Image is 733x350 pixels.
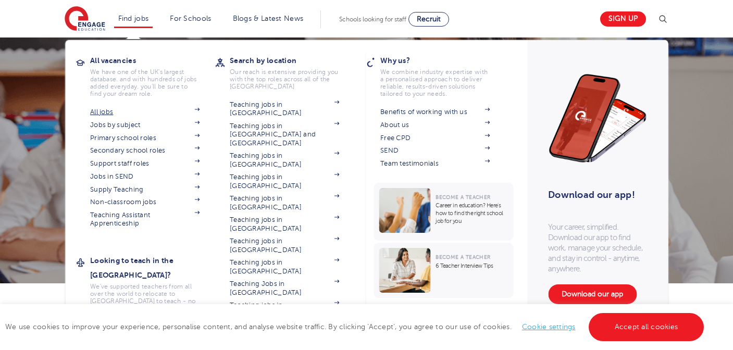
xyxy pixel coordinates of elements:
[230,237,339,254] a: Teaching jobs in [GEOGRAPHIC_DATA]
[90,121,200,129] a: Jobs by subject
[90,253,215,327] a: Looking to teach in the [GEOGRAPHIC_DATA]?We've supported teachers from all over the world to rel...
[65,6,105,32] img: Engage Education
[589,313,704,341] a: Accept all cookies
[380,53,505,68] h3: Why us?
[548,284,637,304] a: Download our app
[90,68,200,97] p: We have one of the UK's largest database. and with hundreds of jobs added everyday. you'll be sur...
[230,216,339,233] a: Teaching jobs in [GEOGRAPHIC_DATA]
[90,185,200,194] a: Supply Teaching
[90,53,215,68] h3: All vacancies
[230,194,339,211] a: Teaching jobs in [GEOGRAPHIC_DATA]
[380,159,490,168] a: Team testimonials
[230,68,339,90] p: Our reach is extensive providing you with the top roles across all of the [GEOGRAPHIC_DATA]
[436,262,508,270] p: 6 Teacher Interview Tips
[380,121,490,129] a: About us
[118,15,149,22] a: Find jobs
[339,16,406,23] span: Schools looking for staff
[90,146,200,155] a: Secondary school roles
[230,101,339,118] a: Teaching jobs in [GEOGRAPHIC_DATA]
[380,68,490,97] p: We combine industry expertise with a personalised approach to deliver reliable, results-driven so...
[230,53,355,90] a: Search by locationOur reach is extensive providing you with the top roles across all of the [GEOG...
[522,323,576,331] a: Cookie settings
[374,183,516,241] a: Become a TeacherCareer in education? Here’s how to find the right school job for you
[230,280,339,297] a: Teaching Jobs in [GEOGRAPHIC_DATA]
[230,152,339,169] a: Teaching jobs in [GEOGRAPHIC_DATA]
[600,11,646,27] a: Sign up
[90,134,200,142] a: Primary school roles
[90,53,215,97] a: All vacanciesWe have one of the UK's largest database. and with hundreds of jobs added everyday. ...
[436,254,490,260] span: Become a Teacher
[548,222,647,274] p: Your career, simplified. Download our app to find work, manage your schedule, and stay in control...
[170,15,211,22] a: For Schools
[230,53,355,68] h3: Search by location
[230,122,339,147] a: Teaching jobs in [GEOGRAPHIC_DATA] and [GEOGRAPHIC_DATA]
[417,15,441,23] span: Recruit
[380,53,505,97] a: Why us?We combine industry expertise with a personalised approach to deliver reliable, results-dr...
[380,134,490,142] a: Free CPD
[90,172,200,181] a: Jobs in SEND
[436,194,490,200] span: Become a Teacher
[230,258,339,276] a: Teaching jobs in [GEOGRAPHIC_DATA]
[230,301,339,318] a: Teaching jobs in [GEOGRAPHIC_DATA]
[380,108,490,116] a: Benefits of working with us
[380,146,490,155] a: SEND
[233,15,304,22] a: Blogs & Latest News
[408,12,449,27] a: Recruit
[436,202,508,225] p: Career in education? Here’s how to find the right school job for you
[230,173,339,190] a: Teaching jobs in [GEOGRAPHIC_DATA]
[374,243,516,298] a: Become a Teacher6 Teacher Interview Tips
[90,159,200,168] a: Support staff roles
[90,283,200,327] p: We've supported teachers from all over the world to relocate to [GEOGRAPHIC_DATA] to teach - no m...
[90,198,200,206] a: Non-classroom jobs
[90,211,200,228] a: Teaching Assistant Apprenticeship
[58,128,675,153] h1: Teaching Jobs by School Subject
[90,253,215,282] h3: Looking to teach in the [GEOGRAPHIC_DATA]?
[5,323,706,331] span: We use cookies to improve your experience, personalise content, and analyse website traffic. By c...
[90,108,200,116] a: All jobs
[548,183,642,206] h3: Download our app!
